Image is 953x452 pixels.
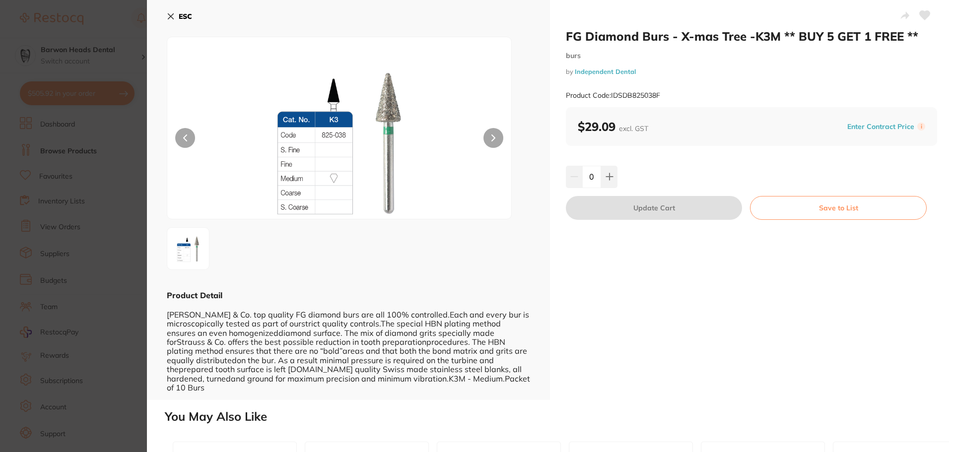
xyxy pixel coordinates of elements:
[167,301,530,392] div: [PERSON_NAME] & Co. top quality FG diamond burs are all 100% controlled.Each and every bur is mic...
[566,29,937,44] h2: FG Diamond Burs - X-mas Tree -K3M ** BUY 5 GET 1 FREE **
[566,52,937,60] small: burs
[750,196,927,220] button: Save to List
[619,124,648,133] span: excl. GST
[917,123,925,130] label: i
[566,68,937,75] small: by
[167,290,222,300] b: Product Detail
[844,122,917,131] button: Enter Contract Price
[165,410,949,424] h2: You May Also Like
[578,119,648,134] b: $29.09
[566,91,660,100] small: Product Code: IDSDB825038F
[236,62,443,219] img: dGg9MTkyMA
[167,8,192,25] button: ESC
[575,67,636,75] a: Independent Dental
[566,196,742,220] button: Update Cart
[170,231,206,266] img: dGg9MTkyMA
[179,12,192,21] b: ESC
